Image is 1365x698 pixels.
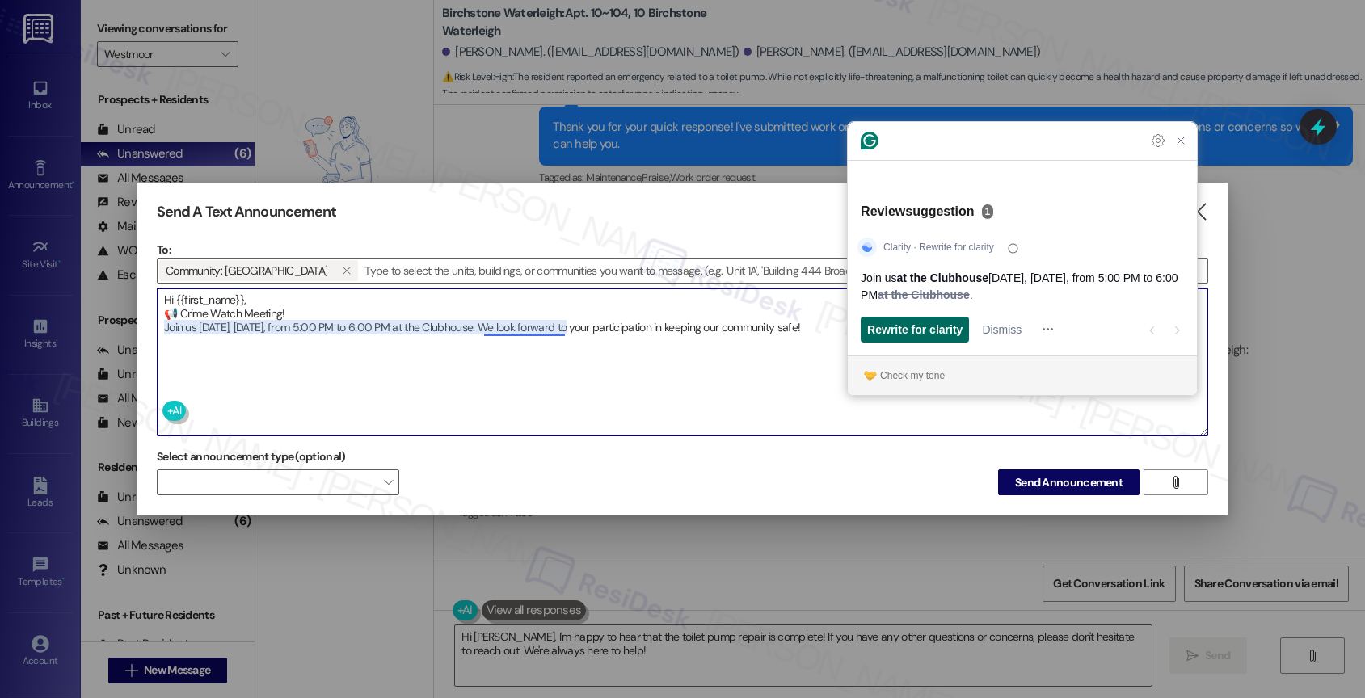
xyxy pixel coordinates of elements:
[1169,476,1182,489] i: 
[334,260,358,281] button: Community: Westmoor
[998,469,1140,495] button: Send Announcement
[157,203,336,221] h3: Send A Text Announcement
[158,288,1207,435] textarea: To enrich screen reader interactions, please activate Accessibility in Grammarly extension settings
[342,264,351,277] i: 
[157,242,1208,258] p: To:
[360,259,1207,283] input: Type to select the units, buildings, or communities you want to message. (e.g. 'Unit 1A', 'Buildi...
[157,444,346,469] label: Select announcement type (optional)
[1015,474,1123,491] span: Send Announcement
[157,288,1208,436] div: To enrich screen reader interactions, please activate Accessibility in Grammarly extension settings
[166,260,327,281] span: Community: Westmoor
